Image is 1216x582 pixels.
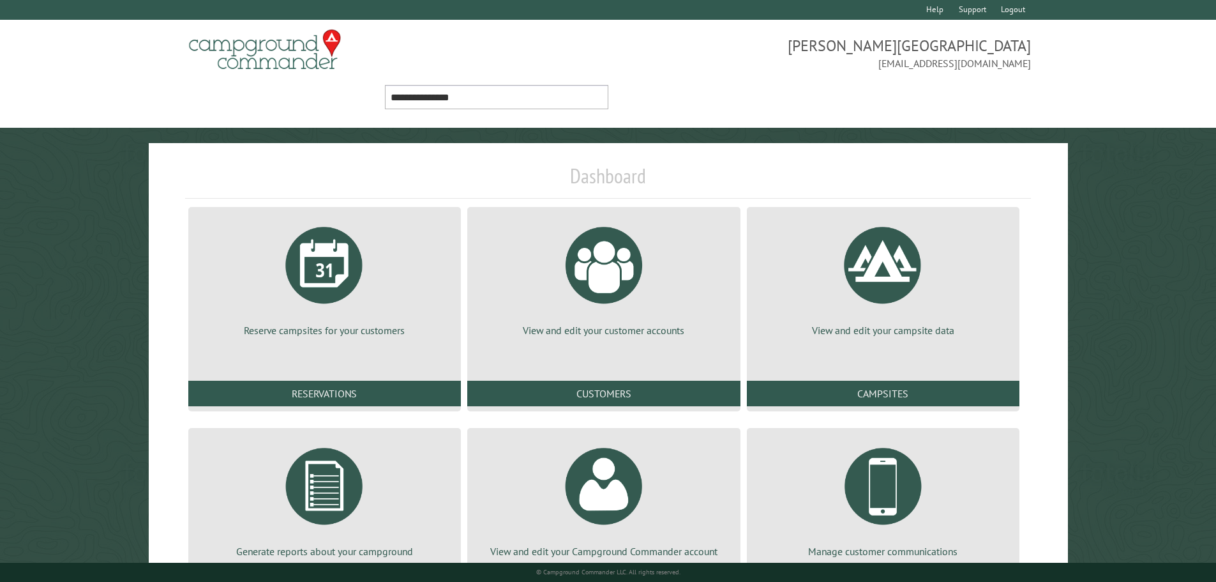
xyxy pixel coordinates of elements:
a: View and edit your customer accounts [483,217,724,337]
span: [PERSON_NAME][GEOGRAPHIC_DATA] [EMAIL_ADDRESS][DOMAIN_NAME] [608,35,1032,71]
p: View and edit your campsite data [762,323,1004,337]
a: Customers [467,381,740,406]
p: Reserve campsites for your customers [204,323,446,337]
p: Manage customer communications [762,544,1004,558]
a: Campsites [747,381,1019,406]
a: Manage customer communications [762,438,1004,558]
small: © Campground Commander LLC. All rights reserved. [536,568,680,576]
p: View and edit your Campground Commander account [483,544,724,558]
a: Reservations [188,381,461,406]
h1: Dashboard [185,164,1032,199]
img: Campground Commander [185,25,345,75]
p: Generate reports about your campground [204,544,446,558]
a: View and edit your campsite data [762,217,1004,337]
a: Generate reports about your campground [204,438,446,558]
p: View and edit your customer accounts [483,323,724,337]
a: View and edit your Campground Commander account [483,438,724,558]
a: Reserve campsites for your customers [204,217,446,337]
